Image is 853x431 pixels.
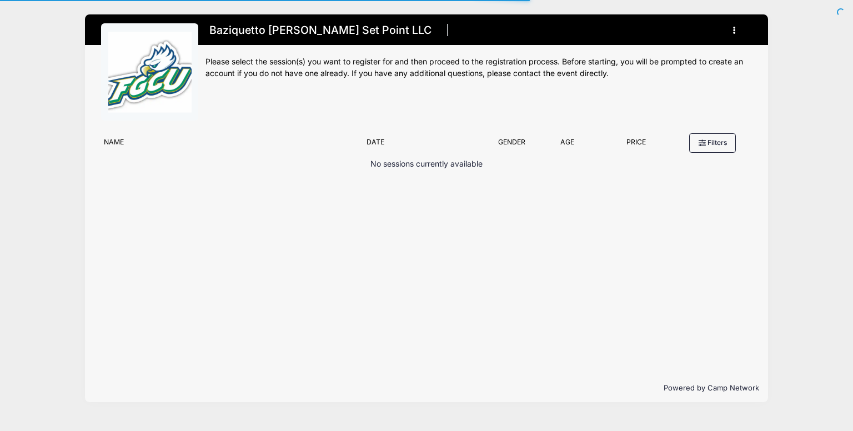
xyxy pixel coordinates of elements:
p: No sessions currently available [370,158,483,170]
div: Please select the session(s) you want to register for and then proceed to the registration proces... [205,56,752,79]
img: logo [108,31,192,114]
h1: Baziquetto [PERSON_NAME] Set Point LLC [205,21,435,40]
div: Name [99,137,361,153]
div: Price [597,137,676,153]
button: Filters [689,133,736,152]
div: Date [361,137,485,153]
p: Powered by Camp Network [94,383,759,394]
div: Gender [485,137,538,153]
div: Age [538,137,597,153]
